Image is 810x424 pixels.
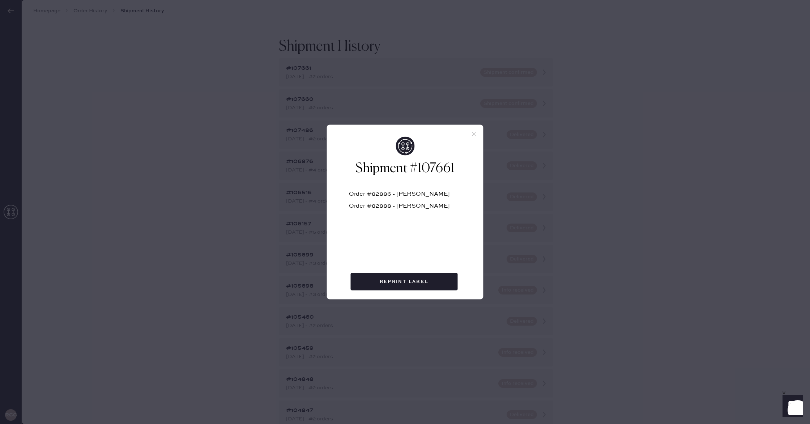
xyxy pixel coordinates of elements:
button: Reprint Label [351,273,458,291]
iframe: Front Chat [776,391,807,423]
h2: Shipment #107661 [349,160,461,177]
div: Order #82886 - [PERSON_NAME] [349,191,461,203]
div: Order #82888 - [PERSON_NAME] [349,203,461,215]
a: Reprint Label [351,273,460,291]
